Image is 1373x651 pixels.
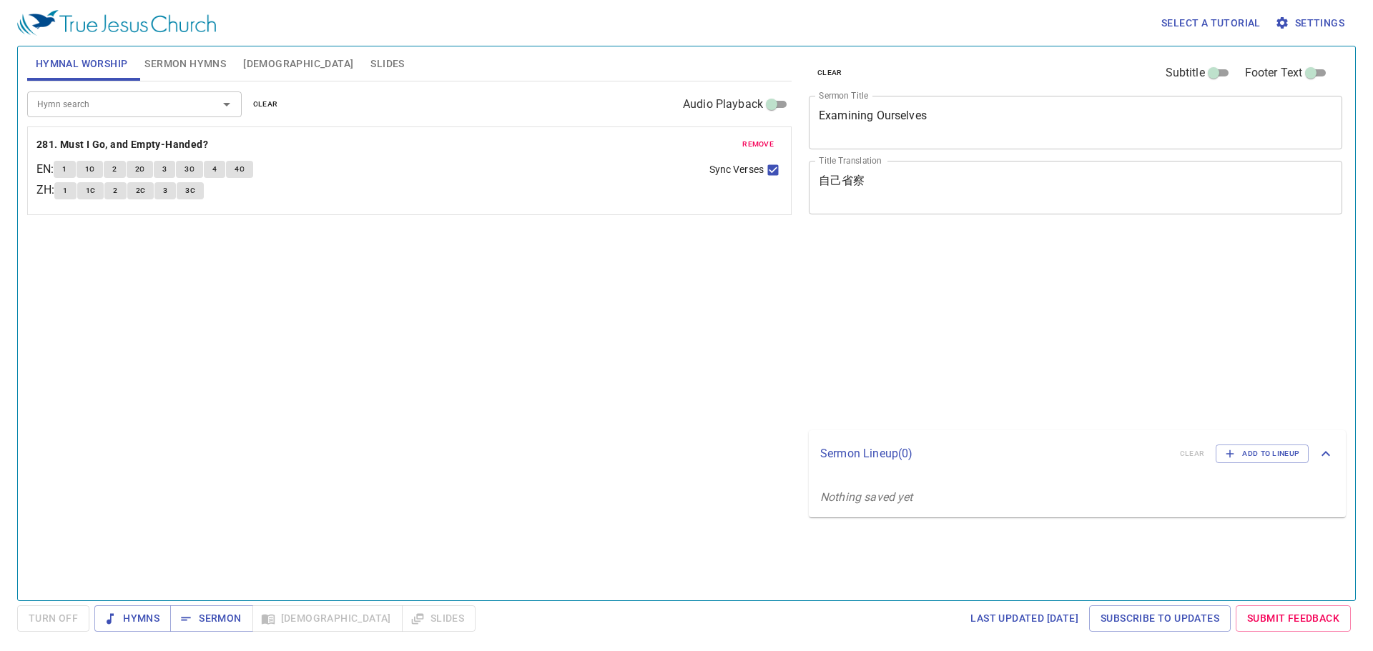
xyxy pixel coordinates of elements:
[1089,605,1231,632] a: Subscribe to Updates
[127,161,154,178] button: 2C
[1278,14,1344,32] span: Settings
[177,182,204,199] button: 3C
[170,605,252,632] button: Sermon
[204,161,225,178] button: 4
[803,229,1237,424] iframe: from-child
[94,605,171,632] button: Hymns
[742,138,774,151] span: remove
[820,445,1168,462] p: Sermon Lineup ( 0 )
[163,184,167,197] span: 3
[112,163,117,176] span: 2
[104,182,126,199] button: 2
[54,182,76,199] button: 1
[370,55,404,73] span: Slides
[1161,14,1261,32] span: Select a tutorial
[135,163,145,176] span: 2C
[36,182,54,199] p: ZH :
[154,182,176,199] button: 3
[85,163,95,176] span: 1C
[54,161,75,178] button: 1
[965,605,1084,632] a: Last updated [DATE]
[809,64,851,81] button: clear
[243,55,353,73] span: [DEMOGRAPHIC_DATA]
[162,163,167,176] span: 3
[127,182,154,199] button: 2C
[226,161,253,178] button: 4C
[217,94,237,114] button: Open
[817,66,842,79] span: clear
[235,163,245,176] span: 4C
[62,163,67,176] span: 1
[1247,610,1339,627] span: Submit Feedback
[113,184,117,197] span: 2
[182,610,241,627] span: Sermon
[63,184,67,197] span: 1
[36,136,208,154] b: 281. Must I Go, and Empty-Handed?
[136,184,146,197] span: 2C
[1272,10,1350,36] button: Settings
[212,163,217,176] span: 4
[809,430,1346,477] div: Sermon Lineup(0)clearAdd to Lineup
[144,55,226,73] span: Sermon Hymns
[734,136,782,153] button: remove
[1236,605,1351,632] a: Submit Feedback
[245,96,287,113] button: clear
[1166,64,1205,81] span: Subtitle
[36,161,54,178] p: EN :
[819,174,1332,201] textarea: 自己省察
[1225,447,1299,460] span: Add to Lineup
[185,184,195,197] span: 3C
[709,162,764,177] span: Sync Verses
[1156,10,1266,36] button: Select a tutorial
[104,161,125,178] button: 2
[17,10,216,36] img: True Jesus Church
[36,136,211,154] button: 281. Must I Go, and Empty-Handed?
[683,96,763,113] span: Audio Playback
[184,163,195,176] span: 3C
[77,182,104,199] button: 1C
[253,98,278,111] span: clear
[77,161,104,178] button: 1C
[819,109,1332,136] textarea: Examining Ourselves
[154,161,175,178] button: 3
[36,55,128,73] span: Hymnal Worship
[1216,444,1309,463] button: Add to Lineup
[1245,64,1303,81] span: Footer Text
[106,610,159,627] span: Hymns
[176,161,203,178] button: 3C
[86,184,96,197] span: 1C
[1101,610,1219,627] span: Subscribe to Updates
[970,610,1078,627] span: Last updated [DATE]
[820,490,913,504] i: Nothing saved yet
